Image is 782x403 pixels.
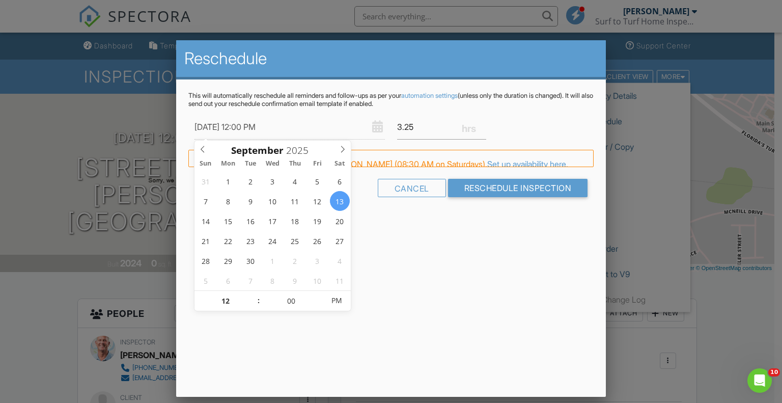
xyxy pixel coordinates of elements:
span: September 19, 2025 [308,211,327,231]
span: October 8, 2025 [263,271,283,290]
p: This will automatically reschedule all reminders and follow-ups as per your (unless only the dura... [188,92,594,108]
input: Scroll to increment [260,291,323,311]
span: October 1, 2025 [263,251,283,271]
span: October 4, 2025 [330,251,350,271]
iframe: Intercom live chat [747,368,772,393]
span: Tue [239,160,262,167]
span: October 5, 2025 [195,271,215,290]
input: Reschedule Inspection [448,179,588,197]
span: Sun [194,160,217,167]
span: September 10, 2025 [263,191,283,211]
span: September 26, 2025 [308,231,327,251]
span: October 2, 2025 [285,251,305,271]
span: Fri [306,160,329,167]
span: October 10, 2025 [308,271,327,290]
span: September 5, 2025 [308,171,327,191]
span: October 6, 2025 [218,271,238,290]
span: : [257,290,260,311]
span: September 9, 2025 [240,191,260,211]
input: Scroll to increment [284,144,317,157]
span: September 4, 2025 [285,171,305,191]
span: September 24, 2025 [263,231,283,251]
div: Cancel [378,179,446,197]
span: Mon [217,160,239,167]
span: September 14, 2025 [195,211,215,231]
span: September 29, 2025 [218,251,238,271]
span: September 28, 2025 [195,251,215,271]
span: September 16, 2025 [240,211,260,231]
span: Thu [284,160,306,167]
span: Sat [329,160,351,167]
span: September 11, 2025 [285,191,305,211]
span: September 25, 2025 [285,231,305,251]
span: September 30, 2025 [240,251,260,271]
span: October 11, 2025 [330,271,350,290]
div: FYI: This is not a regular time slot for [PERSON_NAME] (08:30 AM on Saturdays). [188,150,594,167]
h2: Reschedule [184,48,598,69]
span: September 8, 2025 [218,191,238,211]
span: September 3, 2025 [263,171,283,191]
span: September 13, 2025 [330,191,350,211]
span: Click to toggle [323,290,351,311]
span: October 9, 2025 [285,271,305,290]
span: September 23, 2025 [240,231,260,251]
span: September 21, 2025 [195,231,215,251]
span: August 31, 2025 [195,171,215,191]
span: October 3, 2025 [308,251,327,271]
span: Wed [262,160,284,167]
span: September 6, 2025 [330,171,350,191]
span: September 7, 2025 [195,191,215,211]
input: Scroll to increment [194,291,257,311]
span: October 7, 2025 [240,271,260,290]
span: September 1, 2025 [218,171,238,191]
span: September 18, 2025 [285,211,305,231]
span: September 20, 2025 [330,211,350,231]
span: September 17, 2025 [263,211,283,231]
span: September 2, 2025 [240,171,260,191]
span: 10 [768,368,780,377]
span: September 15, 2025 [218,211,238,231]
span: September 27, 2025 [330,231,350,251]
span: September 22, 2025 [218,231,238,251]
a: automation settings [401,92,458,99]
span: Scroll to increment [231,146,284,155]
a: Set up availability here. [487,159,568,169]
span: September 12, 2025 [308,191,327,211]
